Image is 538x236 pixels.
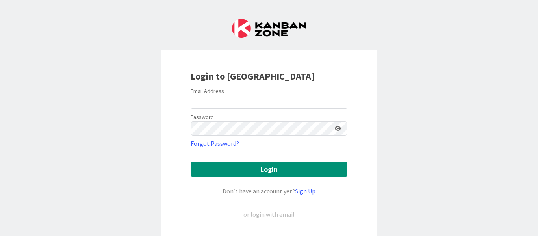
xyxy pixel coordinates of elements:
a: Forgot Password? [191,139,239,148]
div: Don’t have an account yet? [191,186,347,196]
img: Kanban Zone [232,19,306,38]
label: Password [191,113,214,121]
a: Sign Up [295,187,315,195]
b: Login to [GEOGRAPHIC_DATA] [191,70,315,82]
div: or login with email [241,210,297,219]
label: Email Address [191,87,224,95]
button: Login [191,162,347,177]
